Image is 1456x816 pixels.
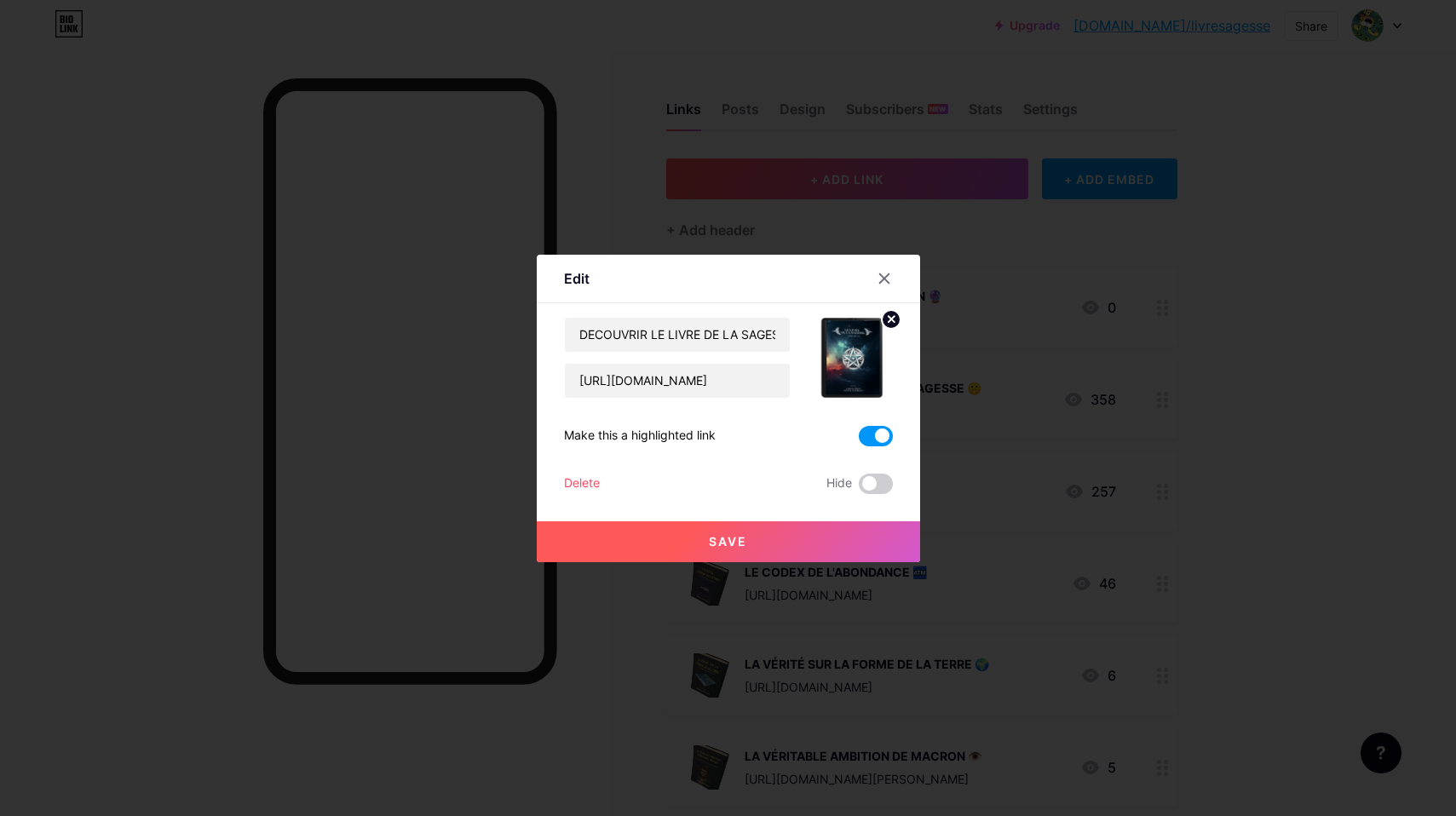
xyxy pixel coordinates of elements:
span: Hide [826,474,852,494]
div: Make this a highlighted link [564,426,716,446]
input: Title [565,318,790,352]
div: Delete [564,474,600,494]
img: link_thumbnail [811,317,893,399]
div: Edit [564,268,590,289]
button: Save [537,521,920,562]
input: URL [565,364,790,398]
span: Save [709,534,747,549]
